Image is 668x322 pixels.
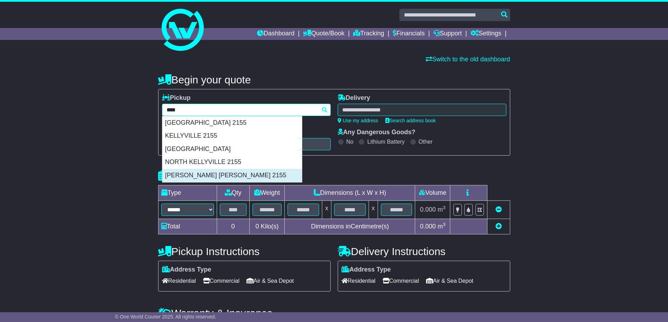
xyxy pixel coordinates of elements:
[495,223,502,230] a: Add new item
[338,94,370,102] label: Delivery
[338,129,416,136] label: Any Dangerous Goods?
[162,116,302,130] div: [GEOGRAPHIC_DATA] 2155
[419,138,433,145] label: Other
[369,201,378,219] td: x
[249,219,285,234] td: Kilo(s)
[158,219,217,234] td: Total
[471,28,501,40] a: Settings
[115,314,216,320] span: © One World Courier 2025. All rights reserved.
[438,223,446,230] span: m
[415,185,450,201] td: Volume
[303,28,344,40] a: Quote/Book
[433,28,462,40] a: Support
[285,185,415,201] td: Dimensions (L x W x H)
[162,104,331,116] typeahead: Please provide city
[342,266,391,274] label: Address Type
[247,275,294,286] span: Air & Sea Depot
[158,170,246,181] h4: Package details |
[443,222,446,227] sup: 3
[158,185,217,201] td: Type
[158,246,331,257] h4: Pickup Instructions
[162,169,302,182] div: [PERSON_NAME] [PERSON_NAME] 2155
[162,129,302,143] div: KELLYVILLE 2155
[255,223,259,230] span: 0
[426,56,510,63] a: Switch to the old dashboard
[495,206,502,213] a: Remove this item
[342,275,376,286] span: Residential
[338,118,378,123] a: Use my address
[438,206,446,213] span: m
[249,185,285,201] td: Weight
[443,205,446,210] sup: 3
[158,74,510,85] h4: Begin your quote
[346,138,353,145] label: No
[420,223,436,230] span: 0.000
[338,246,510,257] h4: Delivery Instructions
[367,138,405,145] label: Lithium Battery
[162,275,196,286] span: Residential
[420,206,436,213] span: 0.000
[158,307,510,319] h4: Warranty & Insurance
[393,28,425,40] a: Financials
[217,219,249,234] td: 0
[385,118,436,123] a: Search address book
[426,275,473,286] span: Air & Sea Depot
[162,143,302,156] div: [GEOGRAPHIC_DATA]
[162,266,211,274] label: Address Type
[285,219,415,234] td: Dimensions in Centimetre(s)
[162,94,191,102] label: Pickup
[203,275,239,286] span: Commercial
[257,28,295,40] a: Dashboard
[353,28,384,40] a: Tracking
[217,185,249,201] td: Qty
[162,156,302,169] div: NORTH KELLYVILLE 2155
[383,275,419,286] span: Commercial
[322,201,331,219] td: x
